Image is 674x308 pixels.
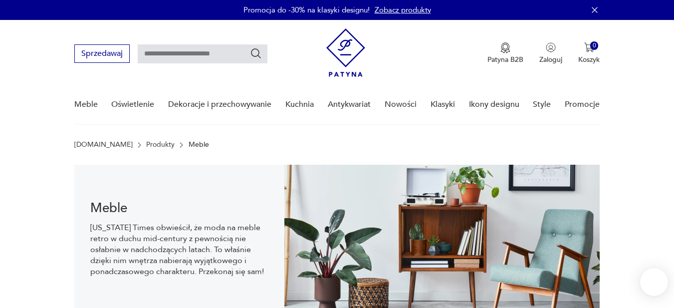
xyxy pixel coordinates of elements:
p: Promocja do -30% na klasyki designu! [243,5,370,15]
img: Ikonka użytkownika [546,42,556,52]
a: Dekoracje i przechowywanie [168,85,271,124]
button: Zaloguj [539,42,562,64]
button: Szukaj [250,47,262,59]
button: 0Koszyk [578,42,600,64]
a: Klasyki [431,85,455,124]
img: Ikona koszyka [584,42,594,52]
p: Zaloguj [539,55,562,64]
a: [DOMAIN_NAME] [74,141,133,149]
p: [US_STATE] Times obwieścił, że moda na meble retro w duchu mid-century z pewnością nie osłabnie w... [90,222,269,277]
a: Nowości [385,85,417,124]
a: Kuchnia [285,85,314,124]
h1: Meble [90,202,269,214]
a: Ikony designu [469,85,519,124]
a: Promocje [565,85,600,124]
button: Sprzedawaj [74,44,130,63]
p: Meble [189,141,209,149]
p: Koszyk [578,55,600,64]
a: Sprzedawaj [74,51,130,58]
div: 0 [590,41,599,50]
a: Style [533,85,551,124]
a: Antykwariat [328,85,371,124]
img: Patyna - sklep z meblami i dekoracjami vintage [326,28,365,77]
a: Ikona medaluPatyna B2B [487,42,523,64]
img: Ikona medalu [500,42,510,53]
iframe: Smartsupp widget button [640,268,668,296]
button: Patyna B2B [487,42,523,64]
a: Zobacz produkty [375,5,431,15]
a: Oświetlenie [111,85,154,124]
p: Patyna B2B [487,55,523,64]
a: Meble [74,85,98,124]
a: Produkty [146,141,175,149]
